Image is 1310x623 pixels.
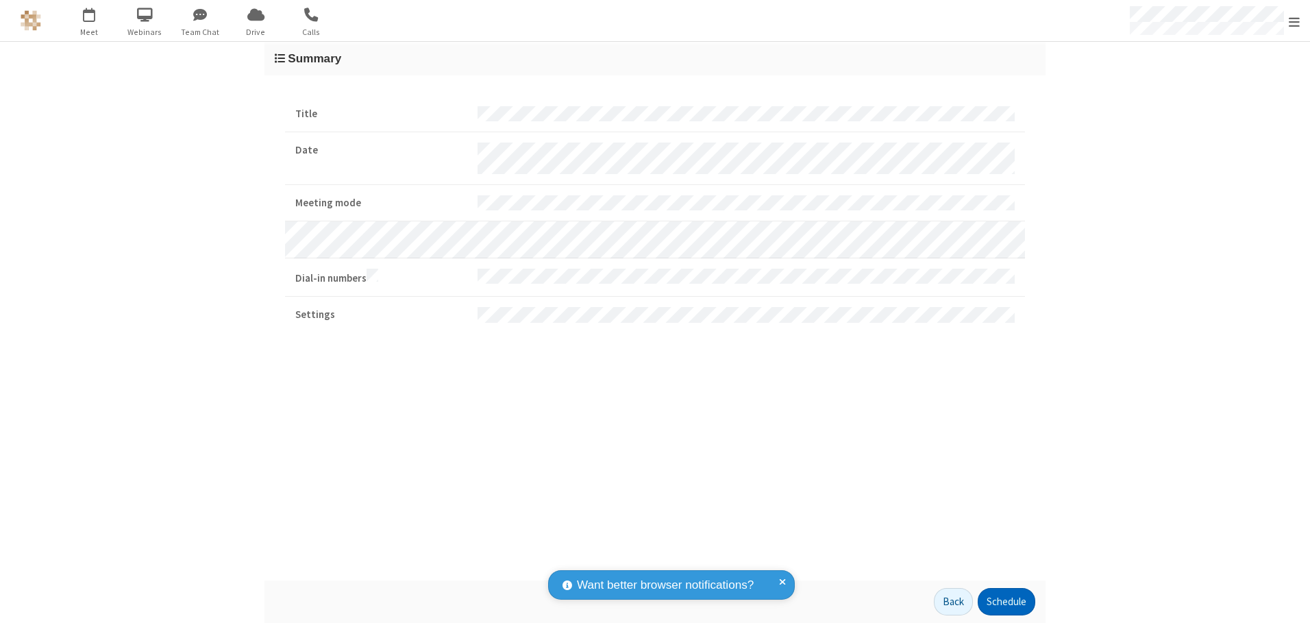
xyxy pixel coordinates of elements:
strong: Date [295,143,467,158]
span: Calls [286,26,337,38]
span: Summary [288,51,341,65]
strong: Title [295,106,467,122]
strong: Meeting mode [295,195,467,211]
span: Team Chat [175,26,226,38]
span: Want better browser notifications? [577,576,754,594]
span: Webinars [119,26,171,38]
img: QA Selenium DO NOT DELETE OR CHANGE [21,10,41,31]
button: Back [934,588,973,615]
strong: Settings [295,307,467,323]
button: Schedule [978,588,1035,615]
strong: Dial-in numbers [295,269,467,286]
span: Drive [230,26,282,38]
span: Meet [64,26,115,38]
